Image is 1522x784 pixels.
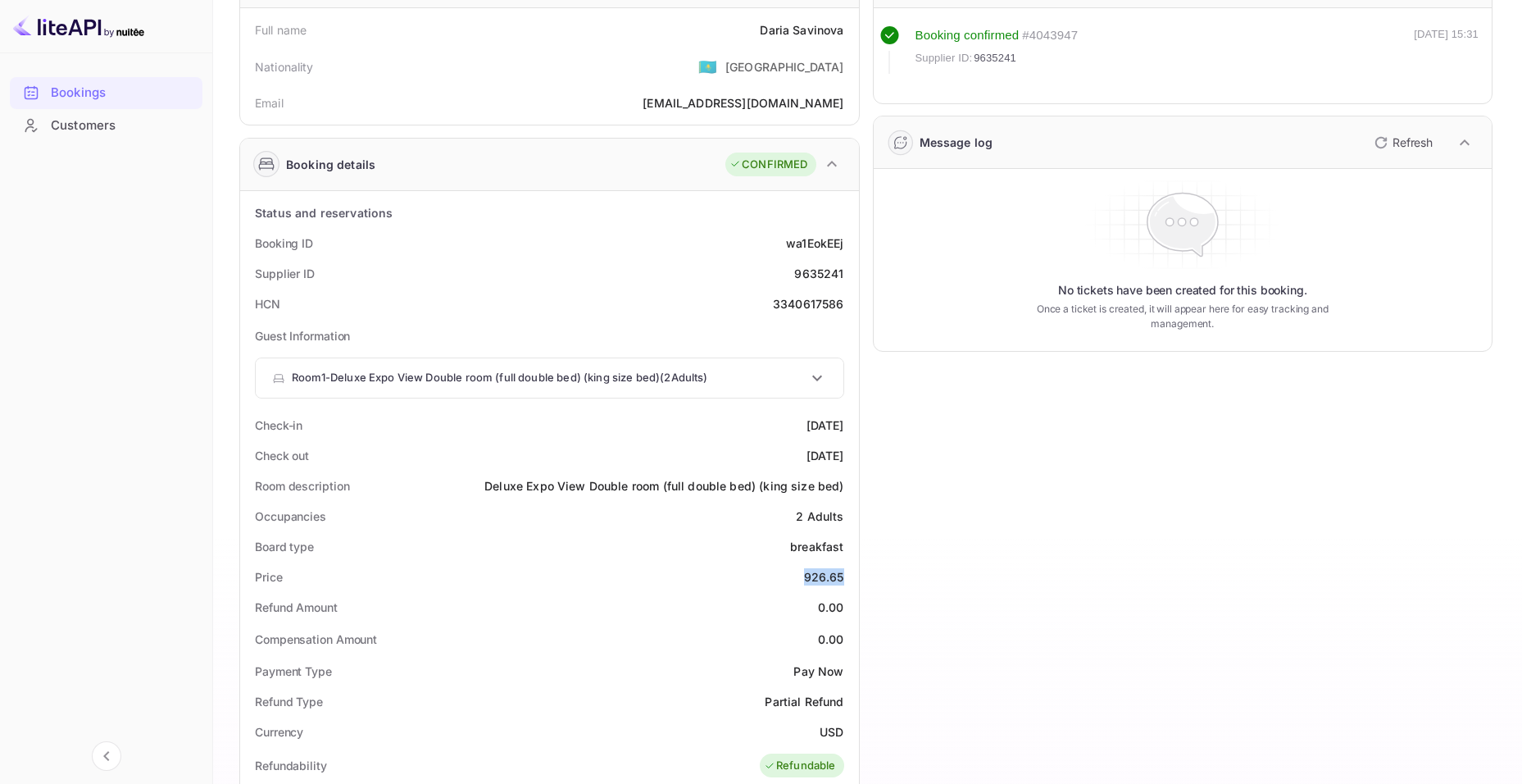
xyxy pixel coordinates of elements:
[255,295,280,312] div: HCN
[729,157,807,173] div: CONFIRMED
[806,417,844,434] div: [DATE]
[796,508,843,525] div: 2 Adults
[51,84,194,103] div: Bookings
[765,693,843,710] div: Partial Refund
[1393,134,1433,151] p: Refresh
[255,447,309,464] div: Check out
[255,94,284,112] div: Email
[786,235,843,252] div: wa1EokEEj
[255,599,338,616] div: Refund Amount
[794,265,843,282] div: 9635241
[51,116,194,135] div: Customers
[255,21,307,39] div: Full name
[1022,26,1078,45] div: # 4043947
[255,417,302,434] div: Check-in
[773,295,844,312] div: 3340617586
[790,538,843,555] div: breakfast
[698,52,717,81] span: United States
[255,663,332,680] div: Payment Type
[255,631,377,648] div: Compensation Amount
[255,538,314,555] div: Board type
[1365,130,1439,156] button: Refresh
[1414,26,1479,74] div: [DATE] 15:31
[818,631,844,648] div: 0.00
[10,77,202,107] a: Bookings
[484,477,843,495] div: Deluxe Expo View Double room (full double bed) (king size bed)
[725,58,844,75] div: [GEOGRAPHIC_DATA]
[255,757,327,774] div: Refundability
[255,693,323,710] div: Refund Type
[818,599,844,616] div: 0.00
[292,370,708,386] p: Room 1 - Deluxe Expo View Double room (full double bed) (king size bed) ( 2 Adults )
[255,204,393,221] div: Status and reservations
[920,134,993,151] div: Message log
[1016,302,1349,331] p: Once a ticket is created, it will appear here for easy tracking and management.
[92,741,121,771] button: Collapse navigation
[764,758,836,774] div: Refundable
[974,50,1016,66] span: 9635241
[256,358,843,398] div: Room1-Deluxe Expo View Double room (full double bed) (king size bed)(2Adults)
[255,327,844,344] p: Guest Information
[10,110,202,140] a: Customers
[804,568,844,586] div: 926.65
[13,13,144,39] img: LiteAPI logo
[286,156,375,173] div: Booking details
[255,508,326,525] div: Occupancies
[760,21,843,39] div: Daria Savinova
[255,235,313,252] div: Booking ID
[915,26,1020,45] div: Booking confirmed
[915,50,973,66] span: Supplier ID:
[643,94,843,112] div: [EMAIL_ADDRESS][DOMAIN_NAME]
[806,447,844,464] div: [DATE]
[255,723,303,741] div: Currency
[10,110,202,142] div: Customers
[793,663,843,680] div: Pay Now
[1058,282,1307,299] p: No tickets have been created for this booking.
[255,58,314,75] div: Nationality
[255,568,283,586] div: Price
[255,477,349,495] div: Room description
[820,723,843,741] div: USD
[255,265,315,282] div: Supplier ID
[10,77,202,109] div: Bookings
